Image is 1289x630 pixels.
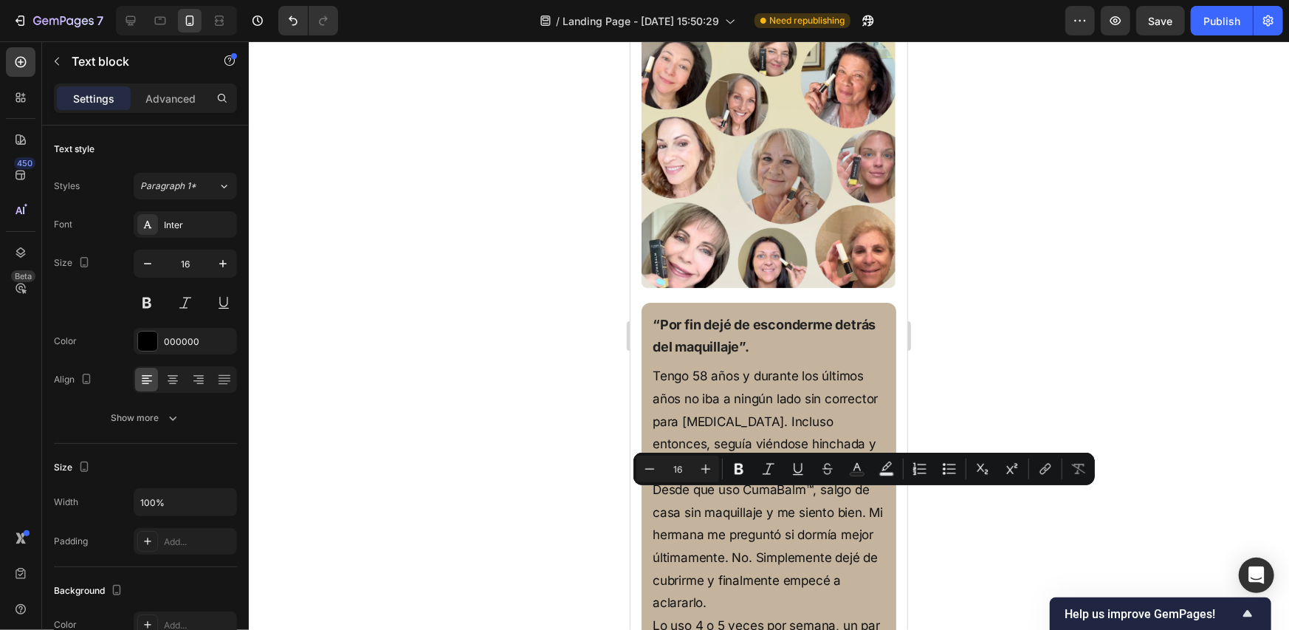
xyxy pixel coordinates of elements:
div: Background [54,581,126,601]
div: Text style [54,143,94,156]
div: Undo/Redo [278,6,338,35]
p: Text block [72,52,197,70]
div: Width [54,496,78,509]
div: Size [54,253,93,273]
div: Inter [164,219,233,232]
p: Advanced [145,91,196,106]
div: Size [54,458,93,478]
div: Align [54,370,95,390]
input: Auto [134,489,236,516]
div: Color [54,335,77,348]
div: 450 [14,157,35,169]
iframe: Design area [630,41,907,630]
div: Editor contextual toolbar [633,453,1095,485]
div: Beta [11,270,35,282]
button: Save [1136,6,1185,35]
div: Padding [54,535,88,548]
div: Show more [111,411,180,425]
p: Settings [73,91,114,106]
div: Add... [164,535,233,549]
button: Publish [1191,6,1253,35]
button: 7 [6,6,110,35]
span: / [556,13,560,29]
button: Show more [54,405,237,431]
div: 000000 [164,335,233,349]
div: Open Intercom Messenger [1239,558,1274,593]
span: Paragraph 1* [140,179,196,193]
span: Landing Page - [DATE] 15:50:29 [563,13,719,29]
p: 7 [97,12,103,30]
button: Show survey - Help us improve GemPages! [1065,605,1257,623]
button: Paragraph 1* [134,173,237,199]
div: Styles [54,179,80,193]
div: Publish [1203,13,1240,29]
font: Lo uso 4 o 5 veces por semana, un par de minutos cada [DATE]. [22,577,250,614]
div: Font [54,218,72,231]
span: Save [1149,15,1173,27]
span: Need republishing [769,14,845,27]
span: Help us improve GemPages! [1065,607,1239,621]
